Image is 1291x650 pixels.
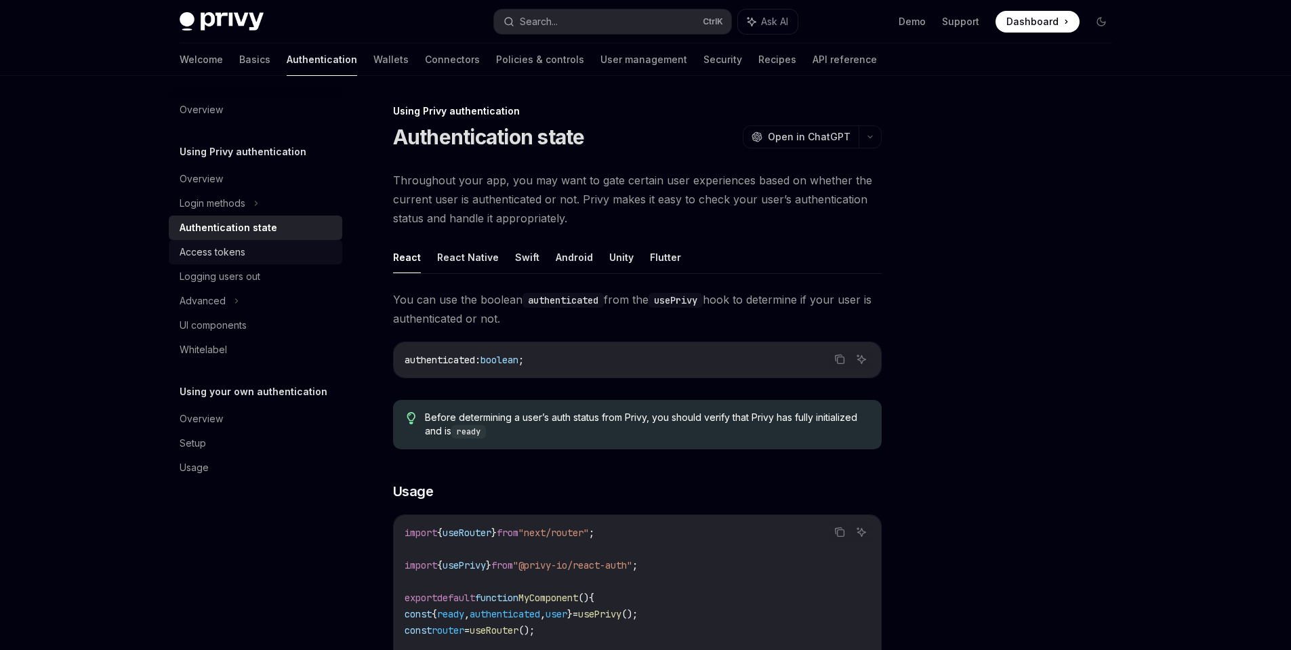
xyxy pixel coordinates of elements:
[996,11,1080,33] a: Dashboard
[405,592,437,604] span: export
[518,354,524,366] span: ;
[180,435,206,451] div: Setup
[405,354,475,366] span: authenticated
[515,241,539,273] button: Swift
[425,411,867,439] span: Before determining a user’s auth status from Privy, you should verify that Privy has fully initia...
[180,144,306,160] h5: Using Privy authentication
[520,14,558,30] div: Search...
[475,354,480,366] span: :
[589,592,594,604] span: {
[518,592,578,604] span: MyComponent
[540,608,546,620] span: ,
[546,608,567,620] span: user
[432,608,437,620] span: {
[405,559,437,571] span: import
[180,220,277,236] div: Authentication state
[169,338,342,362] a: Whitelabel
[180,411,223,427] div: Overview
[831,350,848,368] button: Copy the contents from the code block
[464,608,470,620] span: ,
[743,125,859,148] button: Open in ChatGPT
[480,354,518,366] span: boolean
[942,15,979,28] a: Support
[451,425,486,439] code: ready
[169,216,342,240] a: Authentication state
[180,12,264,31] img: dark logo
[437,527,443,539] span: {
[703,43,742,76] a: Security
[180,384,327,400] h5: Using your own authentication
[287,43,357,76] a: Authentication
[169,264,342,289] a: Logging users out
[407,412,416,424] svg: Tip
[180,43,223,76] a: Welcome
[180,268,260,285] div: Logging users out
[497,527,518,539] span: from
[899,15,926,28] a: Demo
[437,592,475,604] span: default
[180,102,223,118] div: Overview
[169,455,342,480] a: Usage
[437,559,443,571] span: {
[443,559,486,571] span: usePrivy
[169,98,342,122] a: Overview
[600,43,687,76] a: User management
[443,527,491,539] span: useRouter
[567,608,573,620] span: }
[180,195,245,211] div: Login methods
[831,523,848,541] button: Copy the contents from the code block
[180,317,247,333] div: UI components
[853,523,870,541] button: Ask AI
[180,342,227,358] div: Whitelabel
[573,608,578,620] span: =
[393,171,882,228] span: Throughout your app, you may want to gate certain user experiences based on whether the current u...
[475,592,518,604] span: function
[180,244,245,260] div: Access tokens
[180,460,209,476] div: Usage
[486,559,491,571] span: }
[464,624,470,636] span: =
[513,559,632,571] span: "@privy-io/react-auth"
[758,43,796,76] a: Recipes
[169,431,342,455] a: Setup
[1006,15,1059,28] span: Dashboard
[393,482,434,501] span: Usage
[491,527,497,539] span: }
[432,624,464,636] span: router
[589,527,594,539] span: ;
[169,240,342,264] a: Access tokens
[470,624,518,636] span: useRouter
[813,43,877,76] a: API reference
[632,559,638,571] span: ;
[470,608,540,620] span: authenticated
[609,241,634,273] button: Unity
[169,407,342,431] a: Overview
[239,43,270,76] a: Basics
[405,527,437,539] span: import
[703,16,723,27] span: Ctrl K
[650,241,681,273] button: Flutter
[518,527,589,539] span: "next/router"
[437,241,499,273] button: React Native
[180,171,223,187] div: Overview
[169,313,342,338] a: UI components
[425,43,480,76] a: Connectors
[393,241,421,273] button: React
[393,125,585,149] h1: Authentication state
[393,104,882,118] div: Using Privy authentication
[649,293,703,308] code: usePrivy
[761,15,788,28] span: Ask AI
[518,624,535,636] span: ();
[853,350,870,368] button: Ask AI
[180,293,226,309] div: Advanced
[405,624,432,636] span: const
[768,130,851,144] span: Open in ChatGPT
[556,241,593,273] button: Android
[437,608,464,620] span: ready
[621,608,638,620] span: ();
[494,9,731,34] button: Search...CtrlK
[496,43,584,76] a: Policies & controls
[393,290,882,328] span: You can use the boolean from the hook to determine if your user is authenticated or not.
[1090,11,1112,33] button: Toggle dark mode
[169,167,342,191] a: Overview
